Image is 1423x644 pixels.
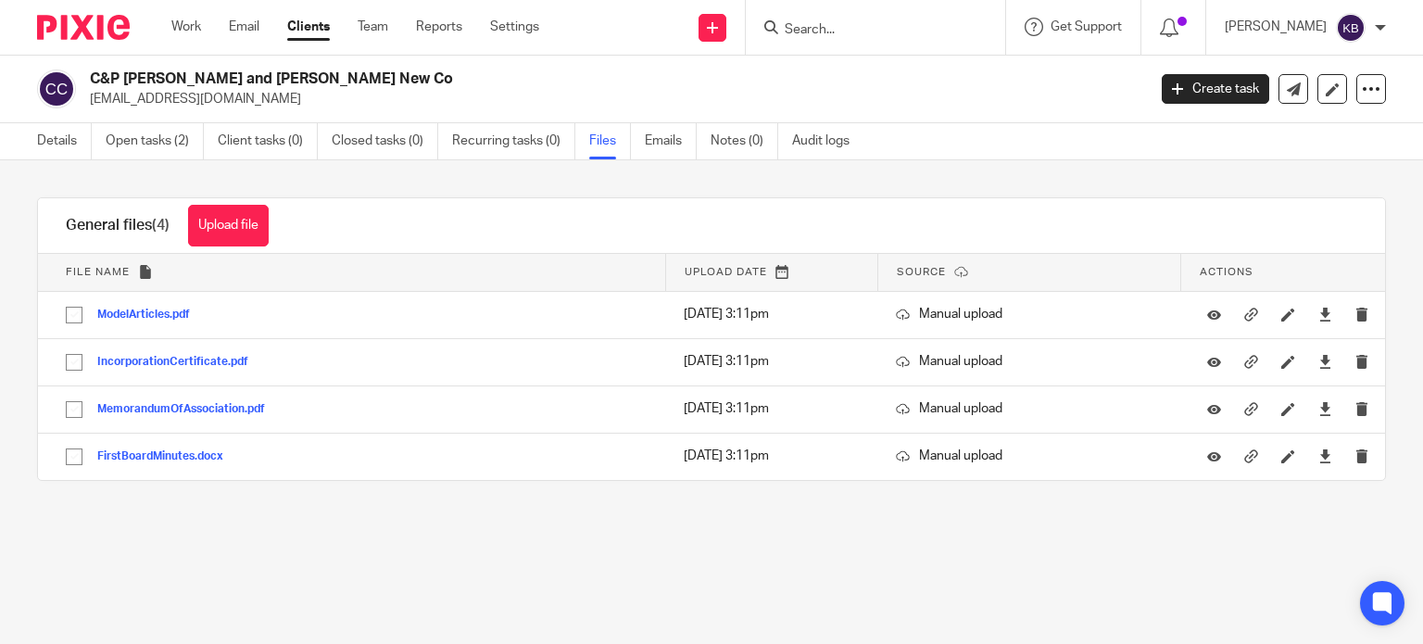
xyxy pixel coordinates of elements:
a: Reports [416,18,462,36]
span: Upload date [685,267,767,277]
p: Manual upload [896,399,1163,418]
img: svg%3E [37,69,76,108]
span: Actions [1200,267,1253,277]
span: Get Support [1051,20,1122,33]
h2: C&P [PERSON_NAME] and [PERSON_NAME] New Co [90,69,926,89]
button: MemorandumOfAssociation.pdf [97,403,279,416]
a: Create task [1162,74,1269,104]
p: Manual upload [896,352,1163,371]
p: Manual upload [896,447,1163,465]
button: ModelArticles.pdf [97,309,204,322]
p: [DATE] 3:11pm [684,305,859,323]
a: Work [171,18,201,36]
a: Team [358,18,388,36]
span: File name [66,267,130,277]
a: Download [1318,305,1332,323]
span: Source [897,267,946,277]
a: Details [37,123,92,159]
img: Pixie [37,15,130,40]
a: Client tasks (0) [218,123,318,159]
a: Settings [490,18,539,36]
input: Search [783,22,950,39]
button: Upload file [188,205,269,246]
input: Select [57,345,92,380]
a: Open tasks (2) [106,123,204,159]
input: Select [57,439,92,474]
a: Email [229,18,259,36]
a: Recurring tasks (0) [452,123,575,159]
p: [DATE] 3:11pm [684,352,859,371]
img: svg%3E [1336,13,1366,43]
a: Files [589,123,631,159]
button: FirstBoardMinutes.docx [97,450,237,463]
p: [DATE] 3:11pm [684,399,859,418]
input: Select [57,297,92,333]
a: Download [1318,447,1332,465]
button: IncorporationCertificate.pdf [97,356,262,369]
p: [DATE] 3:11pm [684,447,859,465]
a: Audit logs [792,123,863,159]
p: Manual upload [896,305,1163,323]
span: (4) [152,218,170,233]
input: Select [57,392,92,427]
a: Download [1318,352,1332,371]
a: Closed tasks (0) [332,123,438,159]
a: Clients [287,18,330,36]
h1: General files [66,216,170,235]
p: [EMAIL_ADDRESS][DOMAIN_NAME] [90,90,1134,108]
a: Notes (0) [711,123,778,159]
a: Download [1318,399,1332,418]
p: [PERSON_NAME] [1225,18,1327,36]
a: Emails [645,123,697,159]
